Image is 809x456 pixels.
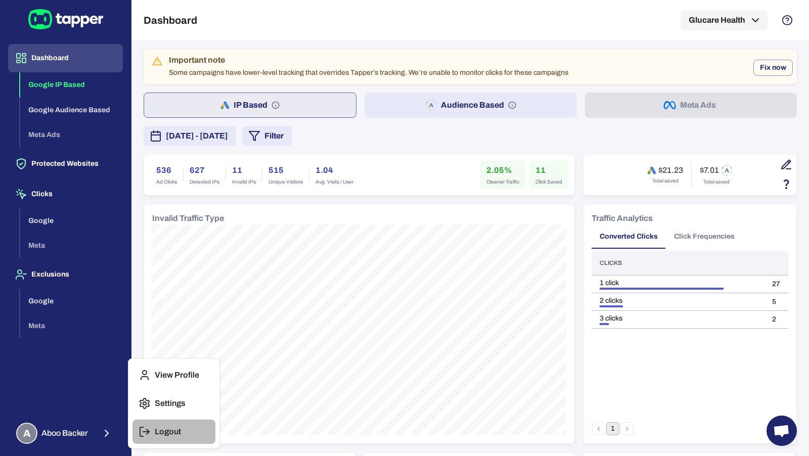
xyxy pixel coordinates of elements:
[155,370,199,380] p: View Profile
[155,427,181,437] p: Logout
[132,391,215,416] button: Settings
[132,420,215,444] button: Logout
[155,398,186,408] p: Settings
[767,416,797,446] div: Open chat
[132,363,215,387] button: View Profile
